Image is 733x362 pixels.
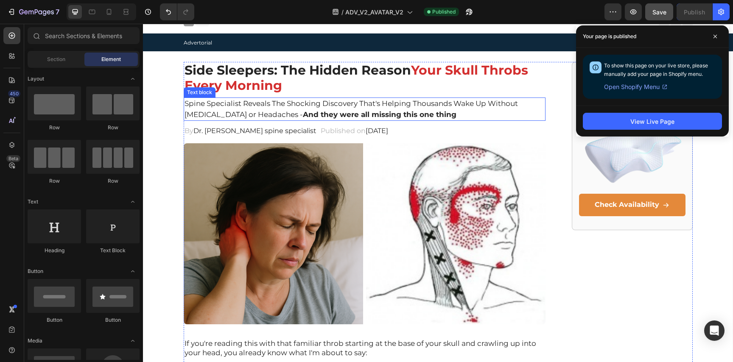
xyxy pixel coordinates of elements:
img: Alt Image [41,120,403,301]
div: Button [28,316,81,324]
div: Undo/Redo [160,3,194,20]
div: 450 [8,90,20,97]
p: Your page is published [583,32,636,41]
span: Media [28,337,42,345]
div: Beta [6,155,20,162]
button: Save [645,3,673,20]
span: Save [652,8,666,16]
span: Dr. [PERSON_NAME] spine specialist [50,103,173,111]
img: gempages_520906997315404713-1adb8611-a9a6-433b-bd69-996a6042af9d.webp [436,95,543,170]
strong: Recommended [455,47,524,57]
span: / [341,8,344,17]
span: [DATE] [223,103,245,111]
button: Publish [677,3,712,20]
iframe: Design area [143,24,733,362]
div: Text Block [86,247,140,254]
strong: Premium Relief Pillow [447,85,532,94]
span: To show this page on your live store, please manually add your page in Shopify menu. [604,62,708,77]
p: 7 [56,7,59,17]
div: Row [28,124,81,131]
div: View Live Page [630,117,674,126]
div: Row [28,177,81,185]
span: Published [432,8,456,16]
div: Button [86,316,140,324]
div: Row [86,124,140,131]
span: Open Shopify Menu [604,82,660,92]
span: Toggle open [126,195,140,209]
button: 7 [3,3,63,20]
div: Publish [684,8,705,17]
span: Toggle open [126,334,140,348]
span: Toggle open [126,265,140,278]
p: If you're reading this with that familiar throb starting at the base of your skull and crawling u... [42,315,402,334]
span: Element [101,56,121,63]
div: Open Intercom Messenger [704,320,725,341]
p: By [42,101,175,114]
span: Button [28,267,43,275]
strong: And they were all missing this one thing [160,86,313,95]
strong: Check Availability [452,177,516,185]
span: Toggle open [126,72,140,86]
p: Published on [178,101,245,114]
a: Check Availability [436,170,543,192]
p: 4.9 | 3,984 [437,66,542,76]
div: Text block [42,65,71,72]
button: View Live Page [583,113,722,130]
span: Text [28,198,38,206]
input: Search Sections & Elements [28,27,140,44]
div: Heading [28,247,81,254]
div: Row [86,177,140,185]
span: ADV_V2_AVATAR_V2 [345,8,403,17]
span: Section [47,56,65,63]
span: Layout [28,75,44,83]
